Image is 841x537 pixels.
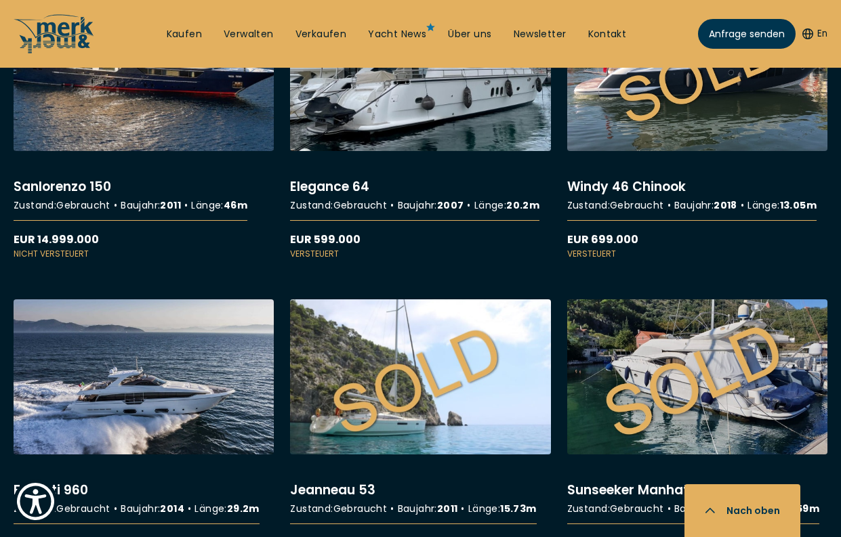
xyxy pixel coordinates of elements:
[709,27,785,41] span: Anfrage senden
[514,28,567,41] a: Newsletter
[368,28,426,41] a: Yacht News
[448,28,491,41] a: Über uns
[14,479,58,523] button: Show Accessibility Preferences
[224,28,274,41] a: Verwalten
[684,484,800,537] button: Nach oben
[167,28,202,41] a: Kaufen
[295,28,347,41] a: Verkaufen
[588,28,627,41] a: Kontakt
[802,27,827,41] button: En
[698,19,796,49] a: Anfrage senden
